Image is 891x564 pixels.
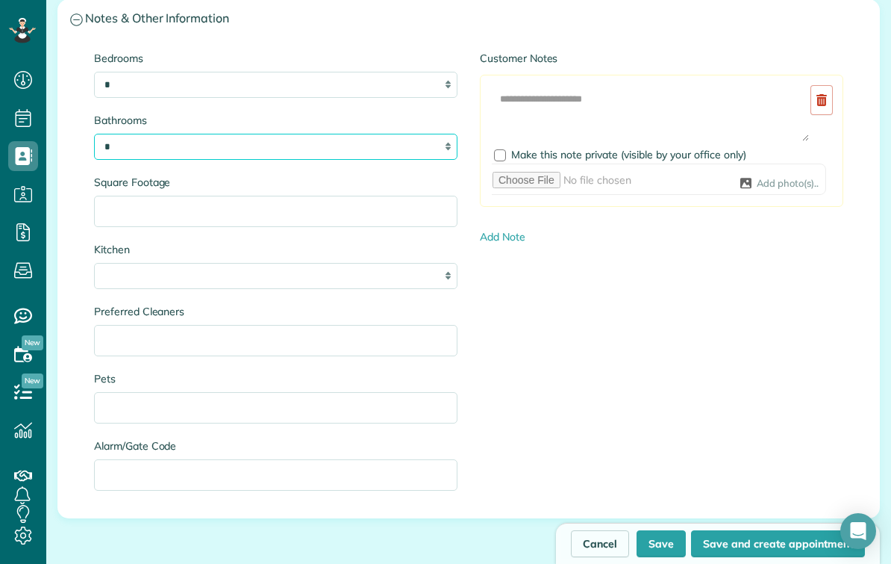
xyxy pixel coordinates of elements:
label: Alarm/Gate Code [94,439,457,453]
label: Preferred Cleaners [94,304,457,319]
a: Cancel [571,530,629,557]
label: Kitchen [94,242,457,257]
span: New [22,374,43,388]
a: Add Note [480,230,525,244]
button: Save [637,530,686,557]
div: Open Intercom Messenger [840,513,876,549]
button: Save and create appointment [691,530,865,557]
label: Square Footage [94,175,457,190]
label: Customer Notes [480,51,843,66]
span: New [22,335,43,350]
label: Bathrooms [94,113,457,128]
label: Pets [94,371,457,386]
label: Bedrooms [94,51,457,66]
span: Make this note private (visible by your office only) [511,148,746,161]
